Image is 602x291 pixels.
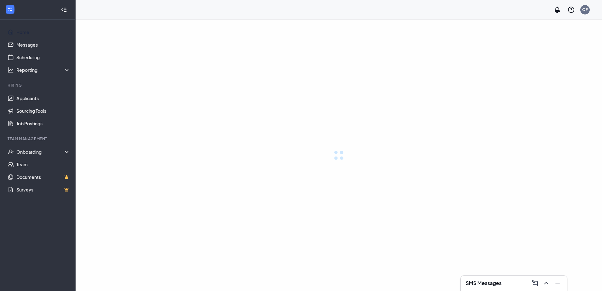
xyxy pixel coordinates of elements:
a: DocumentsCrown [16,171,70,183]
button: ChevronUp [541,278,551,288]
div: QF [582,7,588,12]
svg: ComposeMessage [531,279,539,287]
a: SurveysCrown [16,183,70,196]
svg: ChevronUp [542,279,550,287]
div: Reporting [16,67,71,73]
a: Team [16,158,70,171]
div: Onboarding [16,149,71,155]
a: Scheduling [16,51,70,64]
button: ComposeMessage [529,278,539,288]
div: Team Management [8,136,69,141]
svg: QuestionInfo [567,6,575,14]
svg: Analysis [8,67,14,73]
svg: Notifications [554,6,561,14]
a: Messages [16,38,70,51]
svg: Collapse [61,7,67,13]
svg: UserCheck [8,149,14,155]
a: Job Postings [16,117,70,130]
svg: WorkstreamLogo [7,6,13,13]
a: Sourcing Tools [16,105,70,117]
button: Minimize [552,278,562,288]
a: Home [16,26,70,38]
h3: SMS Messages [466,280,502,287]
svg: Minimize [554,279,561,287]
div: Hiring [8,83,69,88]
a: Applicants [16,92,70,105]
